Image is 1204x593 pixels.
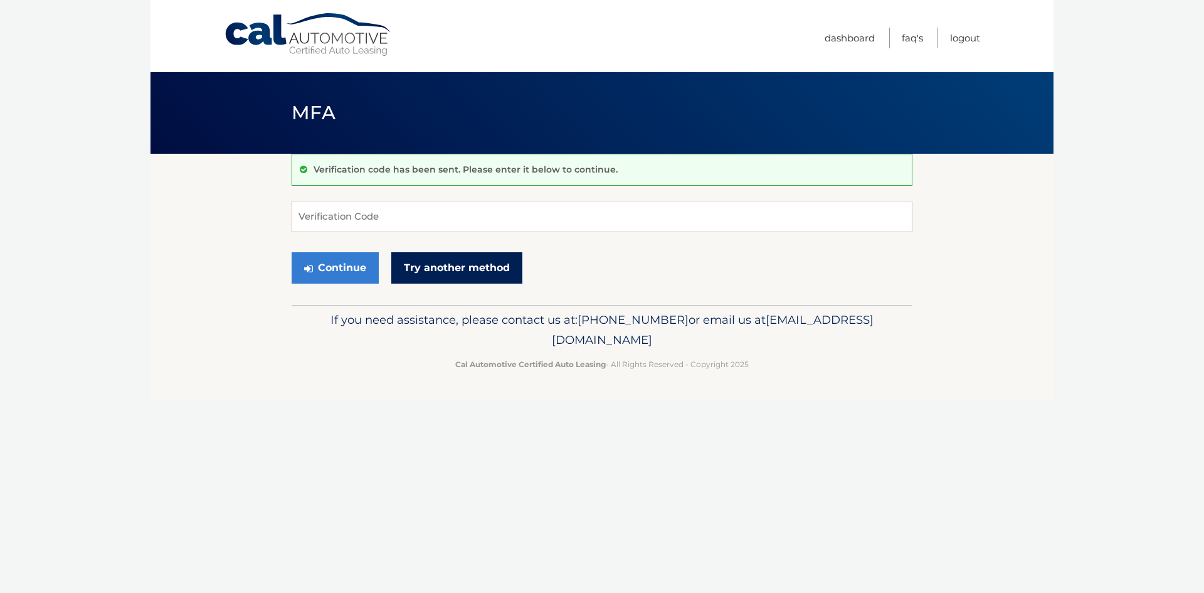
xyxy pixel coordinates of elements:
[825,28,875,48] a: Dashboard
[391,252,522,284] a: Try another method
[300,358,904,371] p: - All Rights Reserved - Copyright 2025
[300,310,904,350] p: If you need assistance, please contact us at: or email us at
[902,28,923,48] a: FAQ's
[950,28,980,48] a: Logout
[455,360,606,369] strong: Cal Automotive Certified Auto Leasing
[292,201,912,232] input: Verification Code
[578,313,689,327] span: [PHONE_NUMBER]
[314,164,618,175] p: Verification code has been sent. Please enter it below to continue.
[292,101,335,124] span: MFA
[224,13,393,57] a: Cal Automotive
[292,252,379,284] button: Continue
[552,313,874,347] span: [EMAIL_ADDRESS][DOMAIN_NAME]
